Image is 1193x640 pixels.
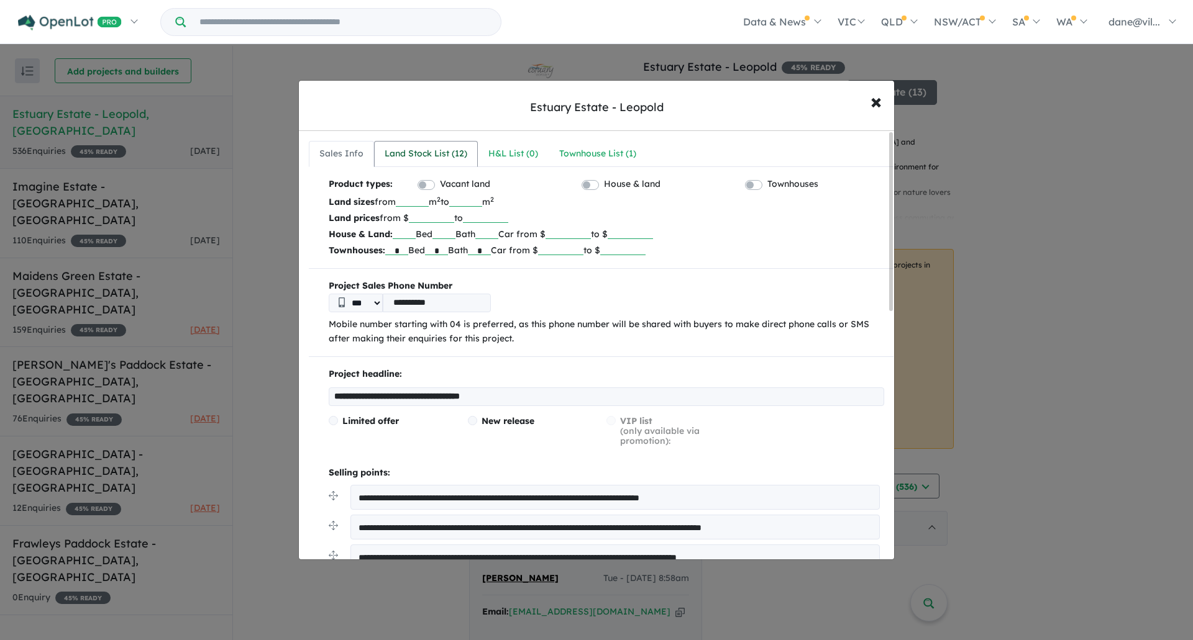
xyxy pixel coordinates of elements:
label: House & land [604,177,660,192]
p: from $ to [329,210,884,226]
b: Land sizes [329,196,375,207]
div: Townhouse List ( 1 ) [559,146,636,161]
span: Limited offer [342,415,399,426]
img: drag.svg [329,551,338,560]
p: Bed Bath Car from $ to $ [329,242,884,258]
p: Selling points: [329,466,884,480]
p: Project headline: [329,367,884,382]
b: Product types: [329,177,393,194]
div: H&L List ( 0 ) [488,146,538,161]
p: from m to m [329,194,884,210]
div: Sales Info [319,146,363,161]
img: drag.svg [329,491,338,500]
sup: 2 [437,195,441,204]
p: Mobile number starting with 04 is preferred, as this phone number will be shared with buyers to m... [329,317,884,347]
input: Try estate name, suburb, builder or developer [188,9,498,35]
b: Project Sales Phone Number [329,279,884,294]
img: Openlot PRO Logo White [18,15,122,30]
p: Bed Bath Car from $ to $ [329,226,884,242]
b: Land prices [329,212,380,223]
b: Townhouses: [329,245,385,256]
sup: 2 [490,195,494,204]
span: dane@vil... [1108,16,1160,28]
img: Phone icon [339,297,345,307]
div: Estuary Estate - Leopold [530,99,664,115]
label: Vacant land [440,177,490,192]
label: Townhouses [767,177,818,192]
span: New release [482,415,534,426]
b: House & Land: [329,228,393,240]
div: Land Stock List ( 12 ) [385,146,467,161]
img: drag.svg [329,521,338,530]
span: × [871,88,882,114]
